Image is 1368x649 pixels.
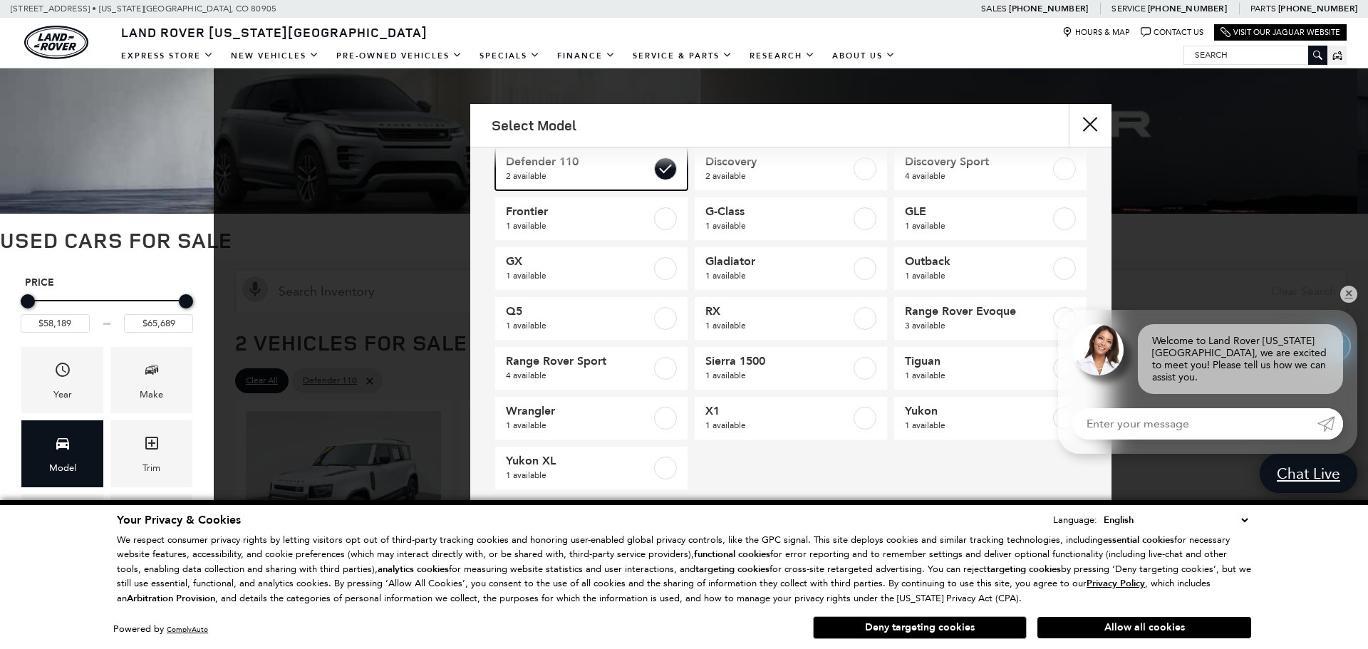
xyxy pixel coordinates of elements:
span: Sales [981,4,1007,14]
span: 1 available [705,368,851,383]
a: [STREET_ADDRESS] • [US_STATE][GEOGRAPHIC_DATA], CO 80905 [11,4,276,14]
span: 1 available [506,418,651,432]
div: Price [21,289,193,333]
span: Q5 [506,304,651,318]
span: Service [1111,4,1145,14]
a: GX1 available [495,247,688,290]
a: Range Rover Evoque3 available [894,297,1087,340]
img: Agent profile photo [1072,324,1124,375]
a: Sierra 15001 available [695,347,887,390]
input: Maximum [124,314,193,333]
a: [PHONE_NUMBER] [1009,3,1088,14]
span: 1 available [905,219,1050,233]
a: New Vehicles [222,43,328,68]
a: RX1 available [695,297,887,340]
span: Defender 110 [506,155,651,169]
div: Language: [1053,515,1097,524]
a: Range Rover Sport4 available [495,347,688,390]
a: Chat Live [1260,454,1357,493]
span: 1 available [705,418,851,432]
span: 1 available [705,269,851,283]
a: Discovery Sport4 available [894,147,1087,190]
span: Gladiator [705,254,851,269]
div: MakeMake [110,347,192,413]
input: Enter your message [1072,408,1317,440]
a: Tiguan1 available [894,347,1087,390]
span: Yukon XL [506,454,651,468]
span: Discovery [705,155,851,169]
a: G-Class1 available [695,197,887,240]
a: Gladiator1 available [695,247,887,290]
div: Trim [142,460,160,476]
button: Allow all cookies [1037,617,1251,638]
span: Year [54,358,71,387]
p: We respect consumer privacy rights by letting visitors opt out of third-party tracking cookies an... [117,533,1251,606]
a: Service & Parts [624,43,741,68]
span: G-Class [705,204,851,219]
div: Make [140,387,163,403]
a: Discovery2 available [695,147,887,190]
a: Defender 1102 available [495,147,688,190]
span: Trim [143,431,160,460]
a: Contact Us [1141,27,1203,38]
a: Submit [1317,408,1343,440]
button: close [1069,104,1111,147]
a: Yukon1 available [894,397,1087,440]
a: X11 available [695,397,887,440]
a: EXPRESS STORE [113,43,222,68]
a: land-rover [24,26,88,59]
div: YearYear [21,347,103,413]
div: Model [49,460,76,476]
span: Outback [905,254,1050,269]
button: Deny targeting cookies [813,616,1027,639]
div: TrimTrim [110,420,192,487]
a: Research [741,43,824,68]
a: GLE1 available [894,197,1087,240]
strong: Arbitration Provision [127,592,215,605]
a: [PHONE_NUMBER] [1148,3,1227,14]
span: 1 available [705,318,851,333]
span: Wrangler [506,404,651,418]
div: Powered by [113,625,208,634]
select: Language Select [1100,512,1251,528]
span: Make [143,358,160,387]
a: Q51 available [495,297,688,340]
h5: Price [25,276,189,289]
span: Parts [1250,4,1276,14]
a: Pre-Owned Vehicles [328,43,471,68]
strong: analytics cookies [378,563,449,576]
a: Finance [549,43,624,68]
a: Wrangler1 available [495,397,688,440]
a: Frontier1 available [495,197,688,240]
div: Welcome to Land Rover [US_STATE][GEOGRAPHIC_DATA], we are excited to meet you! Please tell us how... [1138,324,1343,394]
div: FeaturesFeatures [21,494,103,561]
span: RX [705,304,851,318]
span: Land Rover [US_STATE][GEOGRAPHIC_DATA] [121,24,427,41]
span: 2 available [705,169,851,183]
span: Model [54,431,71,460]
span: Chat Live [1270,464,1347,483]
span: Yukon [905,404,1050,418]
span: 1 available [506,468,651,482]
span: 3 available [905,318,1050,333]
span: GLE [905,204,1050,219]
a: ComplyAuto [167,625,208,634]
span: 4 available [905,169,1050,183]
span: Your Privacy & Cookies [117,512,241,528]
span: 1 available [705,219,851,233]
a: Visit Our Jaguar Website [1221,27,1340,38]
span: 1 available [506,219,651,233]
div: Year [53,387,72,403]
span: Discovery Sport [905,155,1050,169]
strong: targeting cookies [987,563,1061,576]
span: Range Rover Evoque [905,304,1050,318]
span: GX [506,254,651,269]
span: Sierra 1500 [705,354,851,368]
input: Search [1184,46,1327,63]
a: Specials [471,43,549,68]
div: FueltypeFueltype [110,494,192,561]
span: X1 [705,404,851,418]
a: [PHONE_NUMBER] [1278,3,1357,14]
img: Land Rover [24,26,88,59]
strong: targeting cookies [695,563,769,576]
